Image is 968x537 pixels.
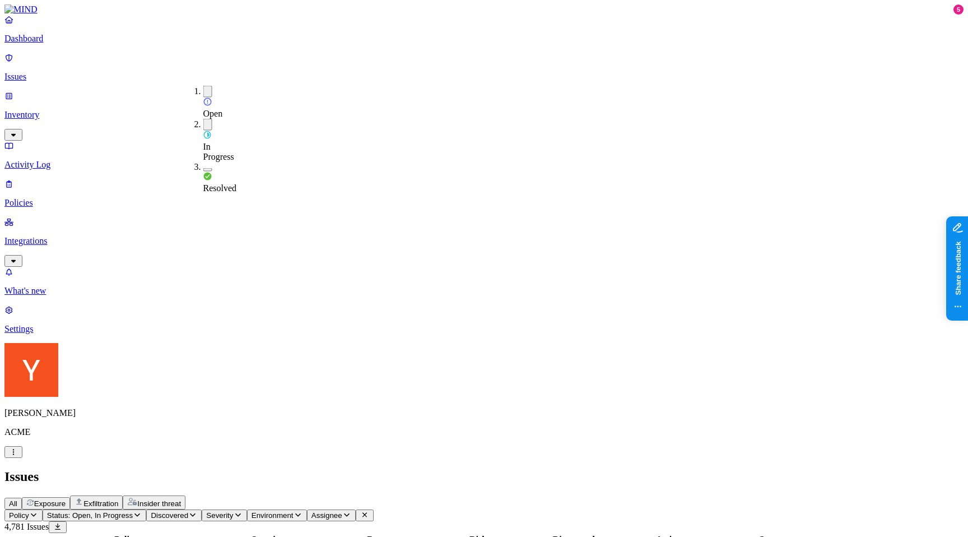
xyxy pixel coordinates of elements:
p: Settings [4,324,964,334]
p: Dashboard [4,34,964,44]
span: Exposure [34,499,66,508]
h2: Issues [4,469,964,484]
p: What's new [4,286,964,296]
div: 5 [953,4,964,15]
span: Insider threat [137,499,181,508]
span: Severity [206,511,233,520]
span: Discovered [151,511,188,520]
a: Dashboard [4,15,964,44]
a: MIND [4,4,964,15]
span: In Progress [203,142,234,161]
img: status-resolved [203,172,212,181]
a: Policies [4,179,964,208]
span: 4,781 Issues [4,522,49,531]
span: Environment [252,511,294,520]
a: Issues [4,53,964,82]
img: status-in-progress [203,131,212,140]
p: [PERSON_NAME] [4,408,964,418]
p: Inventory [4,110,964,120]
img: status-open [203,98,212,107]
a: What's new [4,267,964,296]
span: Resolved [203,183,237,193]
p: Integrations [4,236,964,246]
p: Policies [4,198,964,208]
img: MIND [4,4,38,15]
a: Inventory [4,91,964,139]
p: Issues [4,72,964,82]
span: All [9,499,17,508]
p: ACME [4,427,964,437]
a: Activity Log [4,141,964,170]
span: Exfiltration [83,499,118,508]
span: Assignee [311,511,342,520]
p: Activity Log [4,160,964,170]
img: Yoav Shaked [4,343,58,397]
a: Integrations [4,217,964,265]
span: Policy [9,511,29,520]
a: Settings [4,305,964,334]
span: Open [203,109,223,118]
span: Status: Open, In Progress [47,511,133,520]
